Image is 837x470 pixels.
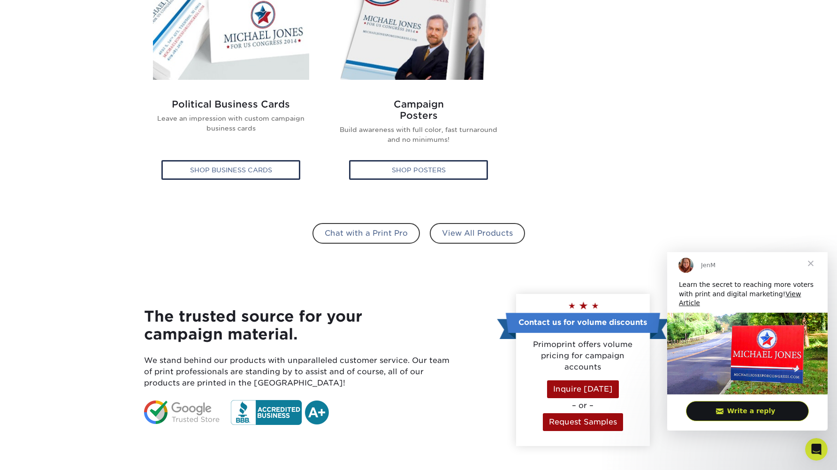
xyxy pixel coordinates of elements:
[531,339,635,373] p: Primoprint offers volume pricing for campaign accounts
[547,380,619,398] a: Inquire [DATE]
[144,355,458,389] p: We stand behind our products with unparalleled customer service. Our team of print professionals ...
[2,441,80,467] iframe: Google Customer Reviews
[19,149,142,169] button: Write a reply
[349,160,488,180] div: Shop Posters
[497,318,669,327] h4: Contact us for volume discounts
[531,400,635,411] p: – or –
[144,401,221,424] img: Google Trusted Store
[231,400,329,425] img: BBB A+
[339,125,498,152] p: Build awareness with full color, fast turnaround and no minimums!
[430,223,525,244] a: View All Products
[667,252,828,431] iframe: Intercom live chat message
[339,99,498,121] h2: Campaign Posters
[805,438,828,461] iframe: Intercom live chat
[12,28,149,56] div: Learn the secret to reaching more voters with print and digital marketing!
[312,223,420,244] a: Chat with a Print Pro
[144,308,458,344] h4: The trusted source for your campaign material.
[152,99,310,110] h2: Political Business Cards
[161,160,300,180] div: Shop Business Cards
[152,114,310,140] p: Leave an impression with custom campaign business cards
[543,413,623,431] a: Request Samples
